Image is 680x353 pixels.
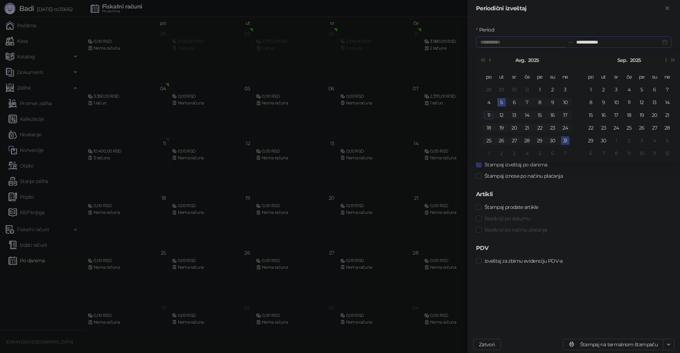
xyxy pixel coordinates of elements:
[625,111,633,119] div: 18
[523,136,531,145] div: 28
[535,98,544,107] div: 8
[533,121,546,134] td: 2025-08-22
[612,149,620,158] div: 8
[559,83,572,96] td: 2025-08-03
[617,53,627,67] button: Izaberi mesec
[599,124,608,132] div: 23
[476,190,671,199] h5: Artikli
[482,172,566,180] span: Štampaj iznose po načinu plaćanja
[533,70,546,83] th: pe
[535,111,544,119] div: 15
[661,70,674,83] th: ne
[648,147,661,160] td: 2025-10-11
[599,85,608,94] div: 2
[597,83,610,96] td: 2025-09-02
[599,111,608,119] div: 16
[482,203,541,211] span: Štampaj prodate artikle
[586,85,595,94] div: 1
[484,85,493,94] div: 28
[597,134,610,147] td: 2025-09-30
[510,111,518,119] div: 13
[663,4,671,13] button: Zatvori
[546,109,559,121] td: 2025-08-16
[559,96,572,109] td: 2025-08-10
[648,121,661,134] td: 2025-09-27
[480,38,565,46] input: Period
[610,147,623,160] td: 2025-10-08
[533,134,546,147] td: 2025-08-29
[510,149,518,158] div: 3
[495,147,508,160] td: 2025-09-02
[599,136,608,145] div: 30
[568,39,573,45] span: swap-right
[662,40,667,45] span: close-circle
[625,98,633,107] div: 11
[482,147,495,160] td: 2025-09-01
[476,4,663,13] div: Periodični izveštaj
[635,147,648,160] td: 2025-10-10
[648,96,661,109] td: 2025-09-13
[586,149,595,158] div: 6
[623,147,635,160] td: 2025-10-09
[650,136,659,145] div: 4
[599,149,608,158] div: 7
[476,26,498,34] label: Period
[584,96,597,109] td: 2025-09-08
[484,98,493,107] div: 4
[561,136,569,145] div: 31
[637,149,646,158] div: 10
[521,83,533,96] td: 2025-07-31
[650,98,659,107] div: 13
[535,124,544,132] div: 22
[535,149,544,158] div: 5
[597,96,610,109] td: 2025-09-09
[497,136,506,145] div: 26
[663,85,671,94] div: 7
[625,136,633,145] div: 2
[661,121,674,134] td: 2025-09-28
[610,96,623,109] td: 2025-09-10
[548,149,557,158] div: 6
[584,121,597,134] td: 2025-09-22
[663,111,671,119] div: 21
[521,147,533,160] td: 2025-09-04
[612,85,620,94] div: 3
[648,109,661,121] td: 2025-09-20
[510,85,518,94] div: 30
[521,134,533,147] td: 2025-08-28
[635,121,648,134] td: 2025-09-26
[546,147,559,160] td: 2025-09-06
[635,83,648,96] td: 2025-09-05
[597,109,610,121] td: 2025-09-16
[586,136,595,145] div: 29
[484,149,493,158] div: 1
[648,83,661,96] td: 2025-09-06
[546,70,559,83] th: su
[559,109,572,121] td: 2025-08-17
[510,124,518,132] div: 20
[584,109,597,121] td: 2025-09-15
[497,149,506,158] div: 2
[561,111,569,119] div: 17
[559,121,572,134] td: 2025-08-24
[508,109,521,121] td: 2025-08-13
[533,96,546,109] td: 2025-08-08
[548,136,557,145] div: 30
[597,121,610,134] td: 2025-09-23
[584,147,597,160] td: 2025-10-06
[495,96,508,109] td: 2025-08-05
[497,124,506,132] div: 19
[599,98,608,107] div: 9
[508,121,521,134] td: 2025-08-20
[597,70,610,83] th: ut
[482,83,495,96] td: 2025-07-28
[495,109,508,121] td: 2025-08-12
[661,83,674,96] td: 2025-09-07
[484,136,493,145] div: 25
[482,161,550,169] span: Štampaj izveštaj po danima
[495,121,508,134] td: 2025-08-19
[508,147,521,160] td: 2025-09-03
[482,257,566,265] span: Izveštaj za zbirnu evidenciju PDV-a
[523,111,531,119] div: 14
[650,85,659,94] div: 6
